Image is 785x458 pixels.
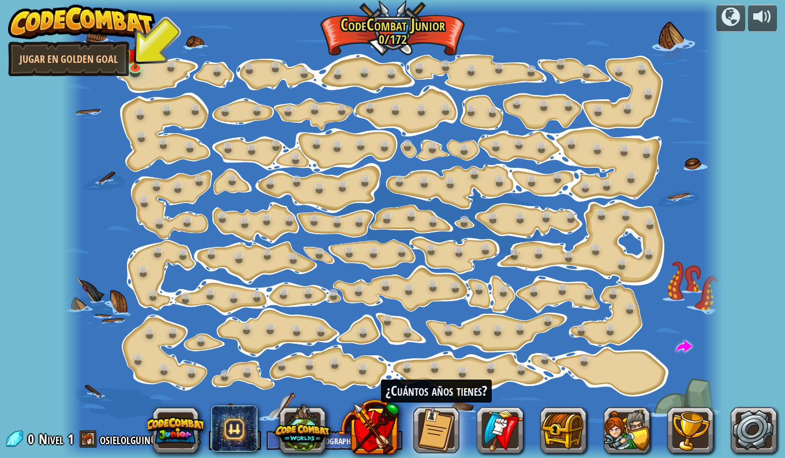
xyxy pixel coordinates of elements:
[748,5,777,32] button: Ajustar el volúmen
[716,5,745,32] button: Campañas
[39,430,63,449] span: Nivel
[68,430,74,448] span: 1
[100,430,203,448] a: osielolguin615+gplus
[8,5,156,39] img: CodeCombat - Learn how to code by playing a game
[127,40,144,69] img: level-banner-unstarted.png
[28,430,38,448] span: 0
[381,380,492,403] div: ¿Cuántos años tienes?
[8,42,129,76] a: Jugar en Golden Goal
